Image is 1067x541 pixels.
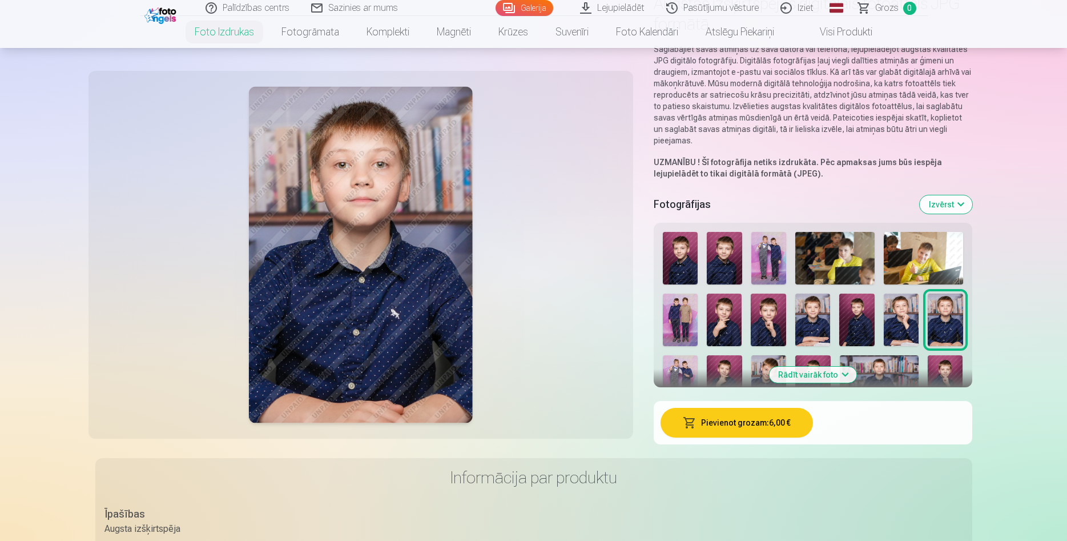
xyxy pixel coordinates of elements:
h3: Informācija par produktu [104,467,963,488]
a: Komplekti [353,16,423,48]
h5: Fotogrāfijas [654,197,911,213]
a: Fotogrāmata [268,16,353,48]
a: Atslēgu piekariņi [692,16,788,48]
a: Visi produkti [788,16,886,48]
a: Magnēti [423,16,485,48]
strong: UZMANĪBU ! [654,158,700,167]
span: 0 [903,2,916,15]
div: Īpašības [104,506,180,522]
a: Foto izdrukas [181,16,268,48]
strong: Šī fotogrāfija netiks izdrukāta. Pēc apmaksas jums būs iespēja lejupielādēt to tikai digitālā for... [654,158,942,178]
p: Saglabājiet savas atmiņas uz sava datora vai telefona, lejupielādējot augstas kvalitātes JPG digi... [654,43,972,146]
span: Grozs [875,1,899,15]
button: Rādīt vairāk foto [769,367,856,383]
button: Izvērst [920,195,972,214]
a: Suvenīri [542,16,602,48]
img: /fa1 [144,5,179,24]
a: Krūzes [485,16,542,48]
a: Foto kalendāri [602,16,692,48]
div: Augsta izšķirtspēja [104,522,180,536]
button: Pievienot grozam:6,00 € [661,408,813,438]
